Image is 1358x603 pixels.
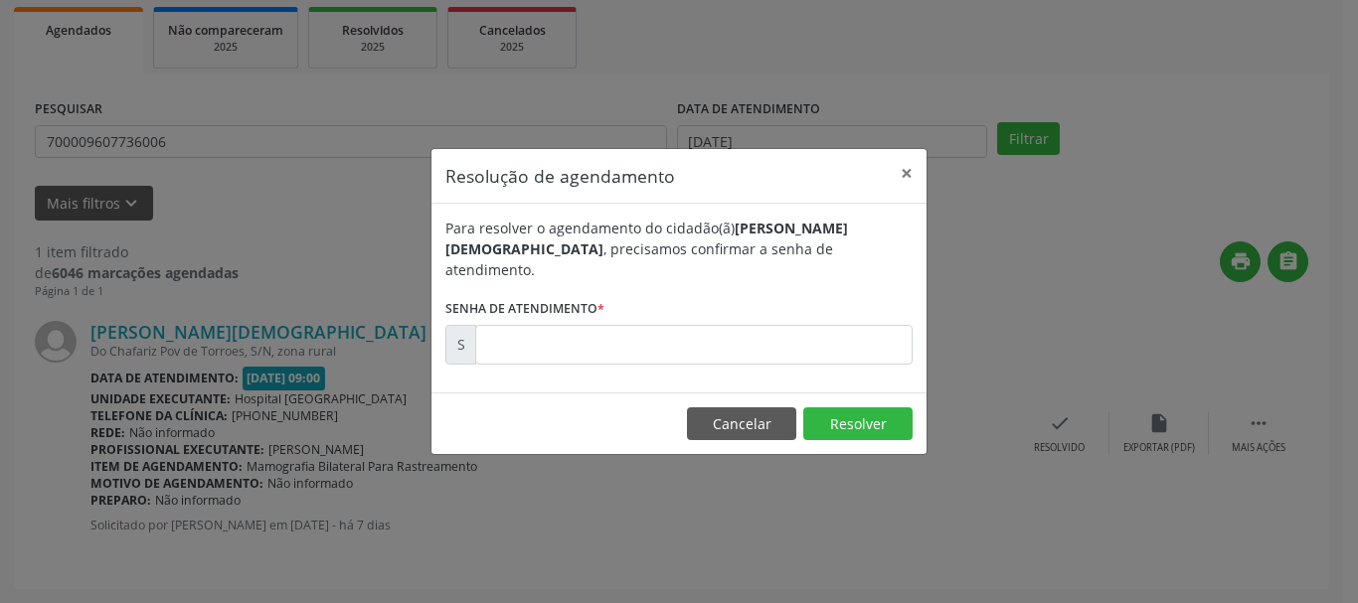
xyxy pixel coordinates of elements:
h5: Resolução de agendamento [445,163,675,189]
div: S [445,325,476,365]
b: [PERSON_NAME][DEMOGRAPHIC_DATA] [445,219,848,258]
button: Close [887,149,927,198]
button: Cancelar [687,407,796,441]
label: Senha de atendimento [445,294,604,325]
button: Resolver [803,407,913,441]
div: Para resolver o agendamento do cidadão(ã) , precisamos confirmar a senha de atendimento. [445,218,913,280]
